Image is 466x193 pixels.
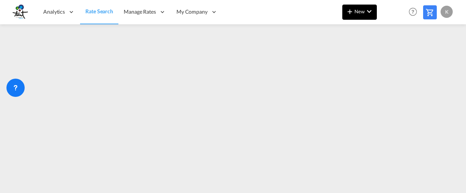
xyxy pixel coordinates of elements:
div: K [441,6,453,18]
md-icon: icon-plus 400-fg [345,7,354,16]
span: New [345,8,374,14]
button: icon-plus 400-fgNewicon-chevron-down [342,5,377,20]
span: Analytics [43,8,65,16]
img: e533cd407c0111f08607b3a76ff044e7.png [11,3,28,21]
md-icon: icon-chevron-down [365,7,374,16]
span: Help [406,5,419,18]
div: Help [406,5,423,19]
span: Rate Search [85,8,113,14]
span: My Company [176,8,208,16]
span: Manage Rates [124,8,156,16]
